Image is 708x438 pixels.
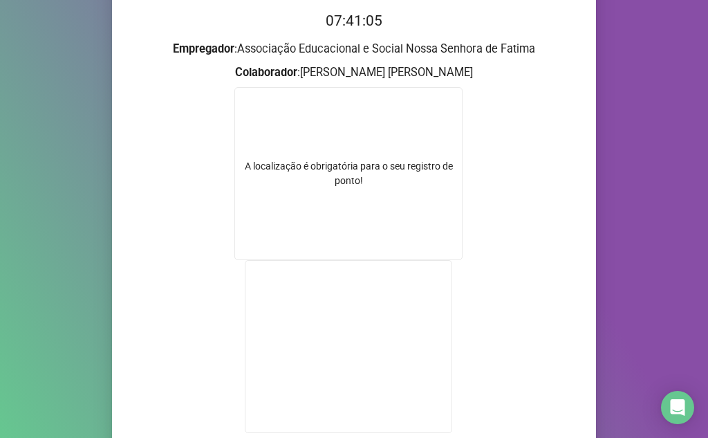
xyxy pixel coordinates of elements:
h3: : Associação Educacional e Social Nossa Senhora de Fatima [129,40,579,58]
strong: Colaborador [235,66,297,79]
strong: Empregador [173,42,234,55]
time: 07:41:05 [326,12,382,29]
div: Open Intercom Messenger [661,391,694,424]
h3: : [PERSON_NAME] [PERSON_NAME] [129,64,579,82]
div: A localização é obrigatória para o seu registro de ponto! [235,159,462,188]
